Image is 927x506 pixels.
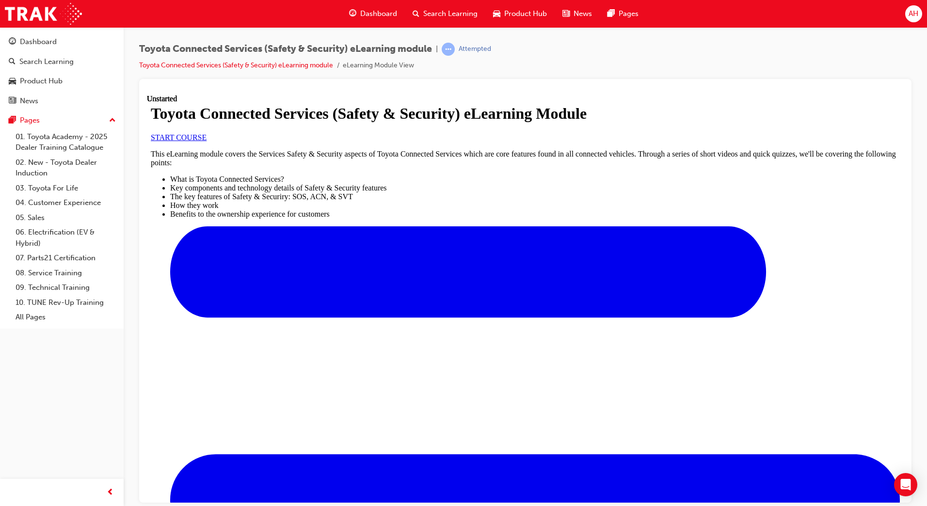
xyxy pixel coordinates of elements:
a: News [4,92,120,110]
button: Pages [4,111,120,129]
span: car-icon [493,8,500,20]
a: car-iconProduct Hub [485,4,555,24]
div: Product Hub [20,76,63,87]
div: Search Learning [19,56,74,67]
div: Open Intercom Messenger [894,473,917,496]
div: Attempted [459,45,491,54]
a: 06. Electrification (EV & Hybrid) [12,225,120,251]
a: 03. Toyota For Life [12,181,120,196]
li: What is Toyota Connected Services? [23,80,753,89]
a: Toyota Connected Services (Safety & Security) eLearning module [139,61,333,69]
a: 08. Service Training [12,266,120,281]
li: The key features of Safety & Securiry: SOS, ACN, & SVT [23,98,753,107]
li: How they work [23,107,753,115]
a: Dashboard [4,33,120,51]
a: 01. Toyota Academy - 2025 Dealer Training Catalogue [12,129,120,155]
a: guage-iconDashboard [341,4,405,24]
li: Key components and technology details of Safety & Security features [23,89,753,98]
span: AH [909,8,918,19]
h1: Toyota Connected Services (Safety & Security) eLearning Module [4,10,753,28]
p: This eLearning module covers the Services Safety & Security aspects of Toyota Connected Services ... [4,55,753,73]
a: news-iconNews [555,4,600,24]
span: Pages [619,8,639,19]
span: learningRecordVerb_ATTEMPT-icon [442,43,455,56]
span: Product Hub [504,8,547,19]
a: Product Hub [4,72,120,90]
a: pages-iconPages [600,4,646,24]
a: Search Learning [4,53,120,71]
img: Trak [5,3,82,25]
li: Benefits to the ownership experience for customers [23,115,753,124]
div: Pages [20,115,40,126]
span: car-icon [9,77,16,86]
span: News [574,8,592,19]
span: search-icon [9,58,16,66]
span: Search Learning [423,8,478,19]
a: 07. Parts21 Certification [12,251,120,266]
span: news-icon [9,97,16,106]
a: All Pages [12,310,120,325]
li: eLearning Module View [343,60,414,71]
span: search-icon [413,8,419,20]
span: prev-icon [107,487,114,499]
span: Dashboard [360,8,397,19]
span: guage-icon [349,8,356,20]
a: 04. Customer Experience [12,195,120,210]
span: Toyota Connected Services (Safety & Security) eLearning module [139,44,432,55]
span: pages-icon [9,116,16,125]
a: 10. TUNE Rev-Up Training [12,295,120,310]
span: pages-icon [607,8,615,20]
span: | [436,44,438,55]
a: 09. Technical Training [12,280,120,295]
a: search-iconSearch Learning [405,4,485,24]
span: up-icon [109,114,116,127]
a: 02. New - Toyota Dealer Induction [12,155,120,181]
button: AH [905,5,922,22]
button: DashboardSearch LearningProduct HubNews [4,31,120,111]
a: 05. Sales [12,210,120,225]
a: START COURSE [4,39,60,47]
span: news-icon [562,8,570,20]
div: Dashboard [20,36,57,47]
span: guage-icon [9,38,16,47]
div: News [20,95,38,107]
